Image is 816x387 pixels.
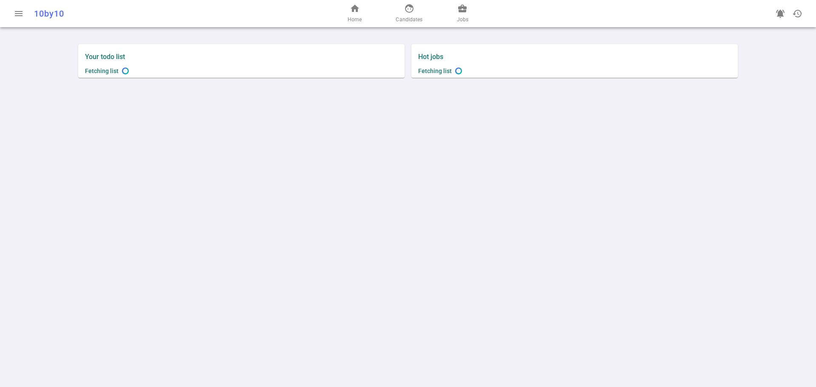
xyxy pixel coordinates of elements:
div: 10by10 [34,8,269,19]
span: history [792,8,802,19]
span: Fetching list [418,68,452,74]
button: Open menu [10,5,27,22]
span: Candidates [396,15,422,24]
a: Jobs [457,3,468,24]
span: notifications_active [775,8,785,19]
span: business_center [457,3,467,14]
a: Home [348,3,362,24]
span: Fetching list [85,68,119,74]
span: home [350,3,360,14]
span: face [404,3,414,14]
span: Home [348,15,362,24]
button: Open history [789,5,806,22]
label: Hot jobs [418,53,571,61]
a: Candidates [396,3,422,24]
a: Go to see announcements [772,5,789,22]
span: Jobs [457,15,468,24]
label: Your todo list [85,53,398,61]
span: menu [14,8,24,19]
